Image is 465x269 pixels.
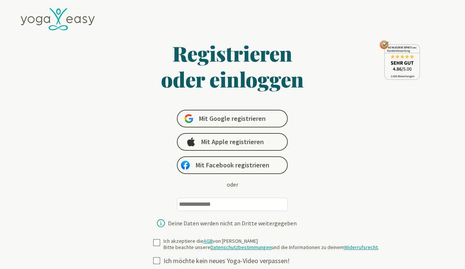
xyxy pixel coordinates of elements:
span: Mit Google registrieren [199,114,266,123]
a: Mit Facebook registrieren [177,156,288,174]
a: Widerrufsrecht [344,244,378,251]
img: ausgezeichnet_seal.png [380,40,420,80]
a: AGB [203,238,213,244]
a: Mit Google registrieren [177,110,288,127]
h1: Registrieren oder einloggen [90,40,376,92]
div: Ich akzeptiere die von [PERSON_NAME] Bitte beachte unsere und die Informationen zu deinem . [164,238,379,251]
a: Mit Apple registrieren [177,133,288,151]
a: Datenschutzbestimmungen [210,244,272,251]
span: Mit Facebook registrieren [196,161,269,170]
span: Mit Apple registrieren [201,137,264,146]
div: Ich möchte kein neues Yoga-Video verpassen! [164,257,385,265]
div: oder [227,180,238,189]
div: Deine Daten werden nicht an Dritte weitergegeben [168,220,297,226]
